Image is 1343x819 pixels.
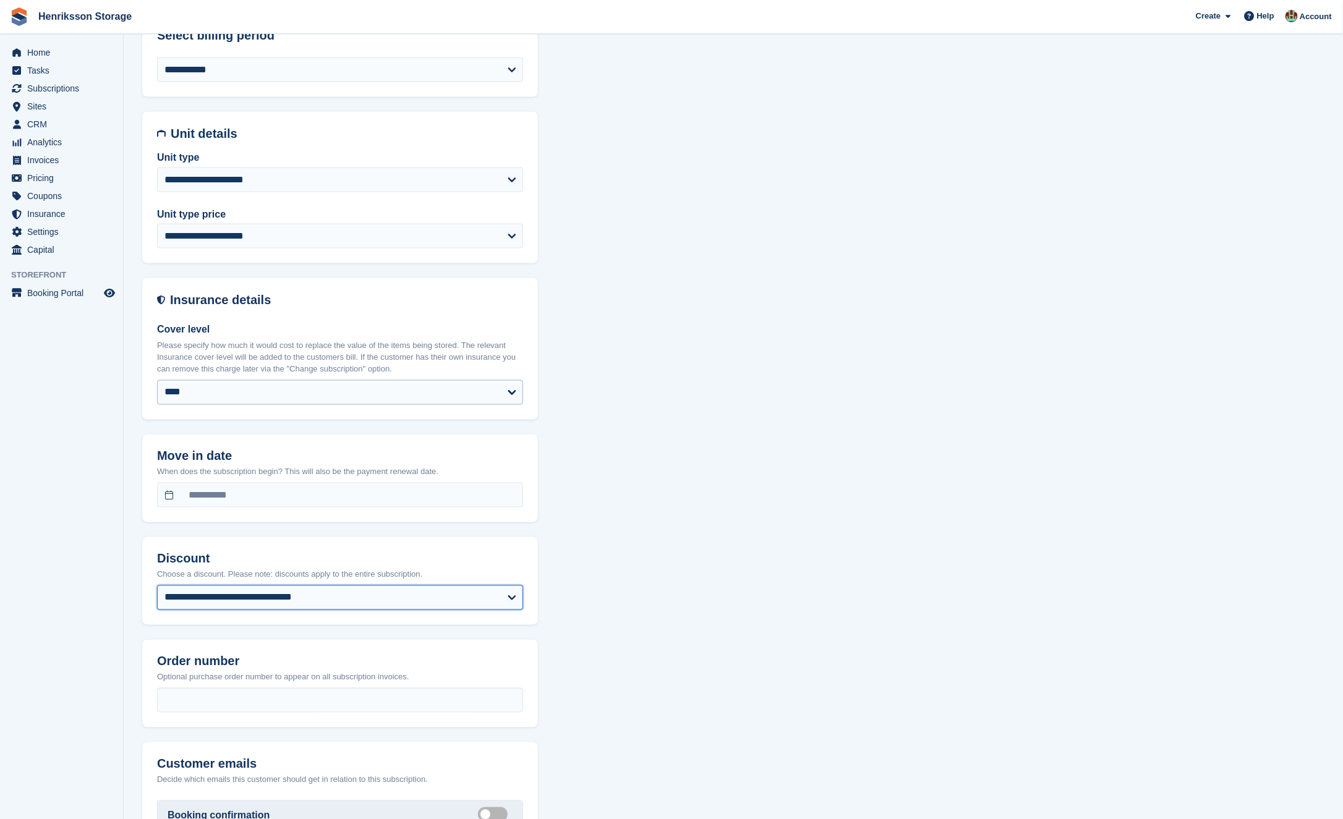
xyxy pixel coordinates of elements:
[27,205,101,223] span: Insurance
[27,284,101,302] span: Booking Portal
[27,223,101,240] span: Settings
[478,813,513,815] label: Send booking confirmation email
[157,322,523,337] label: Cover level
[27,116,101,133] span: CRM
[27,98,101,115] span: Sites
[157,671,523,684] p: Optional purchase order number to appear on all subscription invoices.
[6,134,117,151] a: menu
[27,151,101,169] span: Invoices
[157,207,523,222] label: Unit type price
[1300,11,1332,23] span: Account
[27,187,101,205] span: Coupons
[33,6,137,27] a: Henriksson Storage
[157,127,166,141] img: unit-details-icon-595b0c5c156355b767ba7b61e002efae458ec76ed5ec05730b8e856ff9ea34a9.svg
[157,774,523,786] p: Decide which emails this customer should get in relation to this subscription.
[6,98,117,115] a: menu
[1257,10,1274,22] span: Help
[1285,10,1298,22] img: Isak Martinelle
[10,7,28,26] img: stora-icon-8386f47178a22dfd0bd8f6a31ec36ba5ce8667c1dd55bd0f319d3a0aa187defe.svg
[6,116,117,133] a: menu
[157,466,523,478] p: When does the subscription begin? This will also be the payment renewal date.
[171,127,523,141] h2: Unit details
[6,223,117,240] a: menu
[6,44,117,61] a: menu
[157,449,523,464] h2: Move in date
[157,339,523,376] p: Please specify how much it would cost to replace the value of the items being stored. The relevan...
[6,187,117,205] a: menu
[27,44,101,61] span: Home
[157,655,523,669] h2: Order number
[6,241,117,258] a: menu
[170,293,523,307] h2: Insurance details
[27,241,101,258] span: Capital
[6,205,117,223] a: menu
[6,80,117,97] a: menu
[6,169,117,187] a: menu
[6,151,117,169] a: menu
[157,552,523,566] h2: Discount
[11,269,123,281] span: Storefront
[102,286,117,300] a: Preview store
[27,80,101,97] span: Subscriptions
[157,28,523,43] h2: Select billing period
[157,293,165,307] img: insurance-details-icon-731ffda60807649b61249b889ba3c5e2b5c27d34e2e1fb37a309f0fde93ff34a.svg
[6,62,117,79] a: menu
[27,62,101,79] span: Tasks
[6,284,117,302] a: menu
[27,134,101,151] span: Analytics
[157,757,523,771] h2: Customer emails
[27,169,101,187] span: Pricing
[157,150,523,165] label: Unit type
[157,569,523,581] p: Choose a discount. Please note: discounts apply to the entire subscription.
[1196,10,1221,22] span: Create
